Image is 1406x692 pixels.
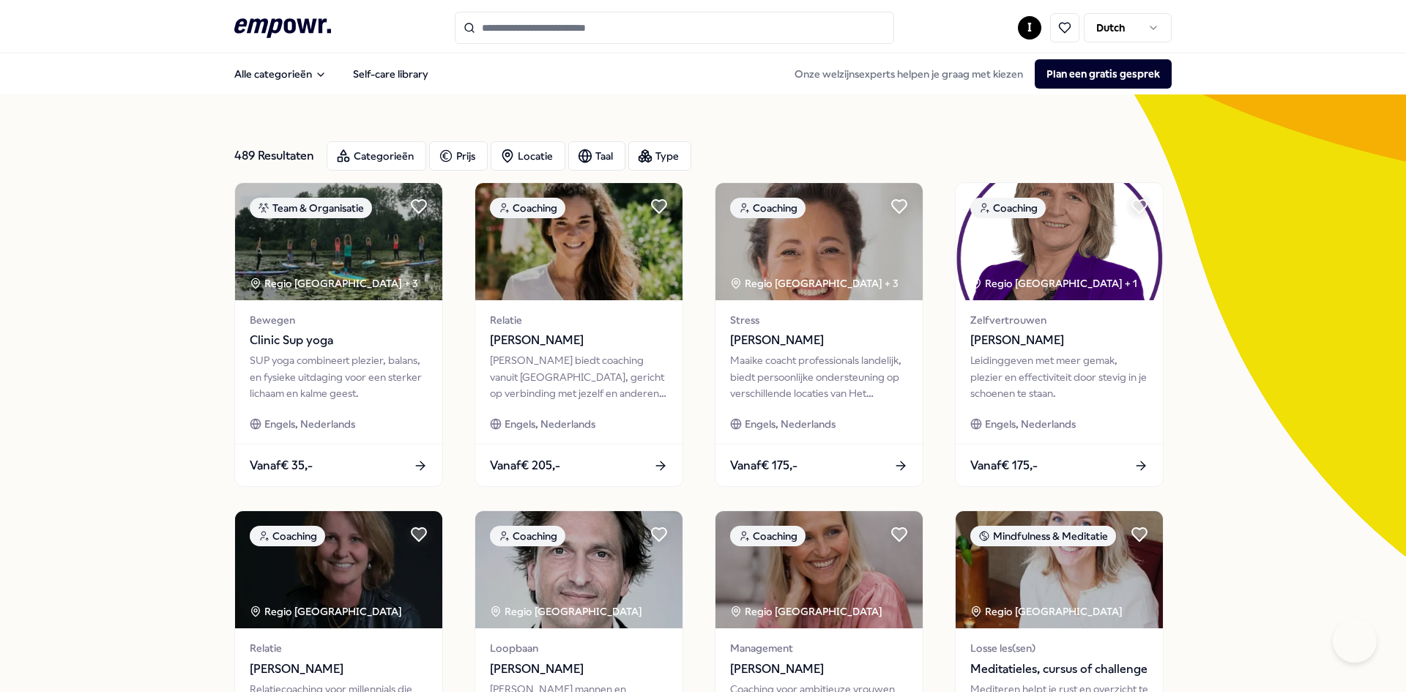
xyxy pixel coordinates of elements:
span: Engels, Nederlands [264,416,355,432]
div: Coaching [730,198,806,218]
div: Coaching [730,526,806,546]
button: Prijs [429,141,488,171]
div: Coaching [490,526,565,546]
img: package image [475,511,682,628]
img: package image [956,183,1163,300]
span: [PERSON_NAME] [250,660,428,679]
div: Regio [GEOGRAPHIC_DATA] [730,603,885,620]
a: package imageTeam & OrganisatieRegio [GEOGRAPHIC_DATA] + 3BewegenClinic Sup yogaSUP yoga combinee... [234,182,443,487]
span: [PERSON_NAME] [970,331,1148,350]
span: Clinic Sup yoga [250,331,428,350]
div: Coaching [970,198,1046,218]
span: Vanaf € 175,- [730,456,797,475]
img: package image [956,511,1163,628]
img: package image [715,183,923,300]
span: Zelfvertrouwen [970,312,1148,328]
img: package image [235,183,442,300]
a: Self-care library [341,59,440,89]
div: Regio [GEOGRAPHIC_DATA] [250,603,404,620]
span: Vanaf € 35,- [250,456,313,475]
div: Leidinggeven met meer gemak, plezier en effectiviteit door stevig in je schoenen te staan. [970,352,1148,401]
span: [PERSON_NAME] [490,331,668,350]
button: Alle categorieën [223,59,338,89]
img: package image [475,183,682,300]
span: Management [730,640,908,656]
iframe: Help Scout Beacon - Open [1333,619,1377,663]
span: Relatie [250,640,428,656]
span: Bewegen [250,312,428,328]
span: Loopbaan [490,640,668,656]
input: Search for products, categories or subcategories [455,12,894,44]
button: Categorieën [327,141,426,171]
div: Regio [GEOGRAPHIC_DATA] [970,603,1125,620]
button: Taal [568,141,625,171]
button: Locatie [491,141,565,171]
nav: Main [223,59,440,89]
span: [PERSON_NAME] [490,660,668,679]
img: package image [235,511,442,628]
span: [PERSON_NAME] [730,331,908,350]
span: Losse les(sen) [970,640,1148,656]
a: package imageCoachingRegio [GEOGRAPHIC_DATA] + 3Stress[PERSON_NAME]Maaike coacht professionals la... [715,182,923,487]
div: Regio [GEOGRAPHIC_DATA] + 1 [970,275,1137,291]
div: Coaching [490,198,565,218]
span: Engels, Nederlands [505,416,595,432]
div: Mindfulness & Meditatie [970,526,1116,546]
span: Relatie [490,312,668,328]
div: [PERSON_NAME] biedt coaching vanuit [GEOGRAPHIC_DATA], gericht op verbinding met jezelf en andere... [490,352,668,401]
button: I [1018,16,1041,40]
div: Onze welzijnsexperts helpen je graag met kiezen [783,59,1172,89]
div: Regio [GEOGRAPHIC_DATA] [490,603,644,620]
a: package imageCoachingRelatie[PERSON_NAME][PERSON_NAME] biedt coaching vanuit [GEOGRAPHIC_DATA], g... [475,182,683,487]
span: Vanaf € 205,- [490,456,560,475]
div: Regio [GEOGRAPHIC_DATA] + 3 [730,275,899,291]
span: [PERSON_NAME] [730,660,908,679]
div: SUP yoga combineert plezier, balans, en fysieke uitdaging voor een sterker lichaam en kalme geest. [250,352,428,401]
span: Engels, Nederlands [985,416,1076,432]
span: Meditatieles, cursus of challenge [970,660,1148,679]
div: Coaching [250,526,325,546]
a: package imageCoachingRegio [GEOGRAPHIC_DATA] + 1Zelfvertrouwen[PERSON_NAME]Leidinggeven met meer ... [955,182,1164,487]
img: package image [715,511,923,628]
span: Stress [730,312,908,328]
span: Vanaf € 175,- [970,456,1038,475]
div: Team & Organisatie [250,198,372,218]
span: Engels, Nederlands [745,416,836,432]
div: Regio [GEOGRAPHIC_DATA] + 3 [250,275,418,291]
button: Plan een gratis gesprek [1035,59,1172,89]
div: 489 Resultaten [234,141,315,171]
button: Type [628,141,691,171]
div: Maaike coacht professionals landelijk, biedt persoonlijke ondersteuning op verschillende locaties... [730,352,908,401]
